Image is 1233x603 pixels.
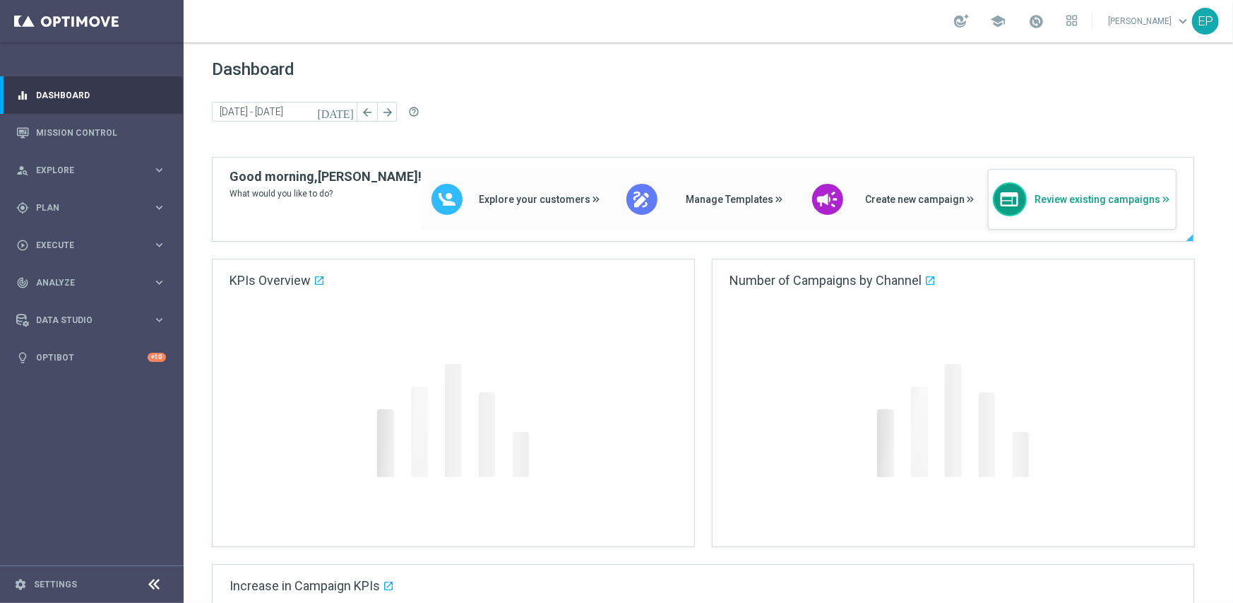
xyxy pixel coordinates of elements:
a: Dashboard [36,76,166,114]
span: keyboard_arrow_down [1175,13,1191,29]
i: keyboard_arrow_right [153,313,166,327]
span: Data Studio [36,316,153,324]
button: Data Studio keyboard_arrow_right [16,315,167,326]
i: equalizer [16,89,29,102]
a: Mission Control [36,114,166,151]
i: person_search [16,164,29,177]
i: lightbulb [16,351,29,364]
div: Optibot [16,339,166,376]
div: Dashboard [16,76,166,114]
div: Plan [16,201,153,214]
div: Analyze [16,276,153,289]
i: play_circle_outline [16,239,29,252]
a: Settings [34,580,77,589]
button: person_search Explore keyboard_arrow_right [16,165,167,176]
a: [PERSON_NAME]keyboard_arrow_down [1107,11,1192,32]
i: gps_fixed [16,201,29,214]
i: keyboard_arrow_right [153,238,166,252]
button: play_circle_outline Execute keyboard_arrow_right [16,240,167,251]
button: lightbulb Optibot +10 [16,352,167,363]
span: Execute [36,241,153,250]
a: Optibot [36,339,148,376]
div: Explore [16,164,153,177]
div: Execute [16,239,153,252]
div: Mission Control [16,114,166,151]
i: track_changes [16,276,29,289]
i: keyboard_arrow_right [153,163,166,177]
span: Explore [36,166,153,175]
span: Plan [36,204,153,212]
div: EP [1192,8,1219,35]
span: Analyze [36,279,153,287]
i: settings [14,578,27,591]
button: equalizer Dashboard [16,90,167,101]
i: keyboard_arrow_right [153,276,166,289]
div: Data Studio [16,314,153,327]
i: keyboard_arrow_right [153,201,166,214]
span: school [990,13,1006,29]
button: track_changes Analyze keyboard_arrow_right [16,277,167,288]
button: Mission Control [16,127,167,139]
div: +10 [148,353,166,362]
button: gps_fixed Plan keyboard_arrow_right [16,202,167,213]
